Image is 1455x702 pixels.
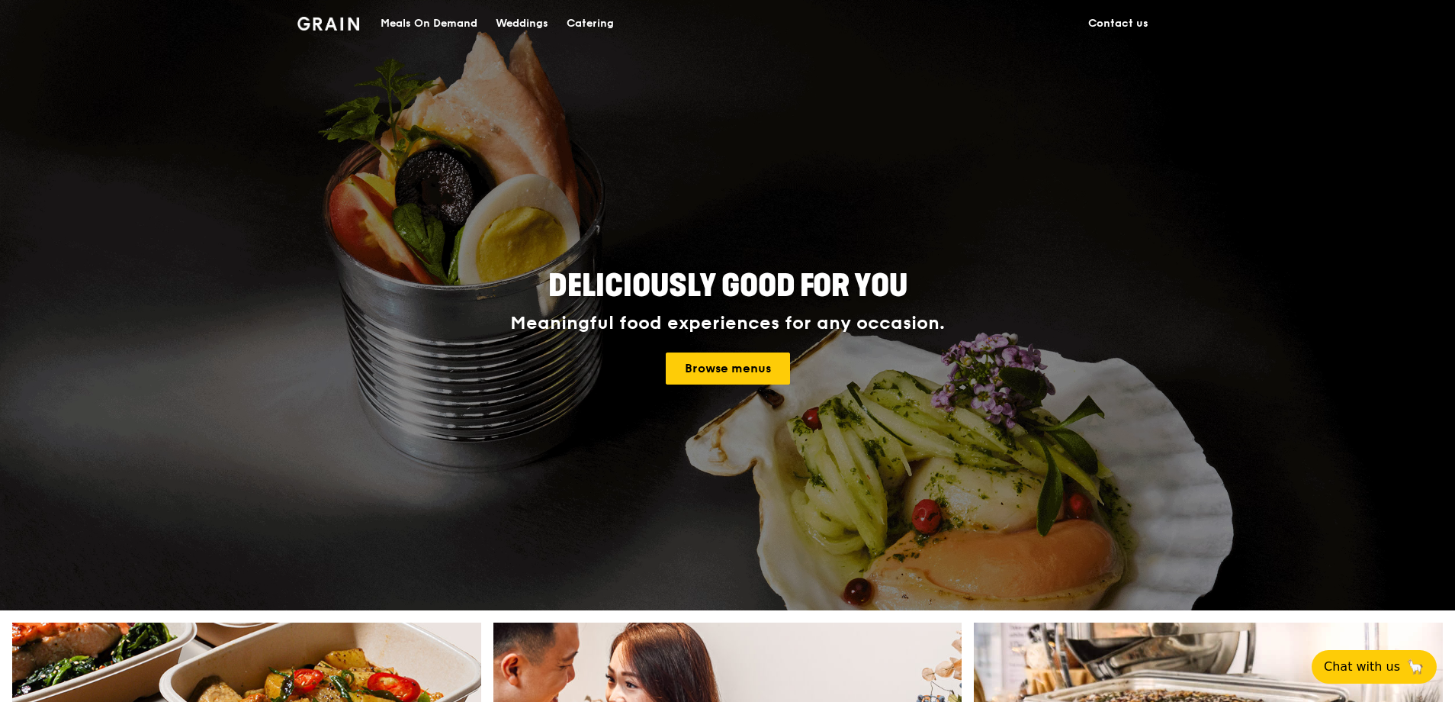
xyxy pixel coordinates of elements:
[1312,650,1437,684] button: Chat with us🦙
[1079,1,1158,47] a: Contact us
[1406,658,1424,676] span: 🦙
[557,1,623,47] a: Catering
[487,1,557,47] a: Weddings
[381,1,477,47] div: Meals On Demand
[1324,658,1400,676] span: Chat with us
[297,17,359,31] img: Grain
[496,1,548,47] div: Weddings
[666,353,790,385] a: Browse menus
[567,1,614,47] div: Catering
